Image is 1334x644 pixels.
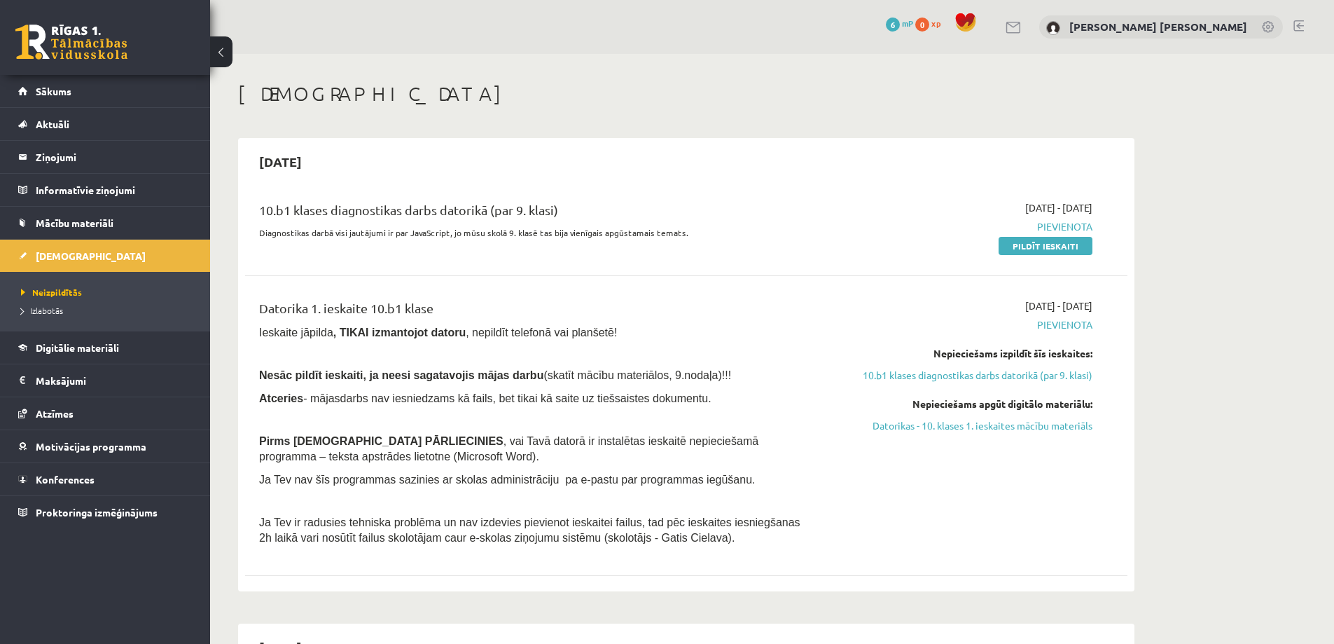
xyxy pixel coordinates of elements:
div: Nepieciešams apgūt digitālo materiālu: [828,397,1092,411]
span: Motivācijas programma [36,440,146,453]
a: Ziņojumi [18,141,193,173]
span: Ja Tev nav šīs programmas sazinies ar skolas administrāciju pa e-pastu par programmas iegūšanu. [259,474,755,486]
b: Atceries [259,392,303,404]
legend: Ziņojumi [36,141,193,173]
span: 0 [915,18,929,32]
span: mP [902,18,913,29]
div: 10.b1 klases diagnostikas darbs datorikā (par 9. klasi) [259,200,807,226]
span: Pievienota [828,219,1092,234]
span: Neizpildītās [21,287,82,298]
span: Pievienota [828,317,1092,332]
span: Digitālie materiāli [36,341,119,354]
a: Motivācijas programma [18,430,193,463]
div: Nepieciešams izpildīt šīs ieskaites: [828,346,1092,361]
span: Ja Tev ir radusies tehniska problēma un nav izdevies pievienot ieskaitei failus, tad pēc ieskaite... [259,516,800,544]
span: Mācību materiāli [36,217,113,229]
span: Proktoringa izmēģinājums [36,506,158,519]
span: [DEMOGRAPHIC_DATA] [36,249,146,262]
a: Mācību materiāli [18,207,193,239]
h2: [DATE] [245,145,316,178]
a: Neizpildītās [21,286,196,299]
span: [DATE] - [DATE] [1025,200,1092,215]
span: Aktuāli [36,118,69,130]
a: Datorikas - 10. klases 1. ieskaites mācību materiāls [828,418,1092,433]
a: 10.b1 klases diagnostikas darbs datorikā (par 9. klasi) [828,368,1092,383]
a: 0 xp [915,18,947,29]
p: Diagnostikas darbā visi jautājumi ir par JavaScript, jo mūsu skolā 9. klasē tas bija vienīgais ap... [259,226,807,239]
a: 6 mP [886,18,913,29]
span: Sākums [36,85,71,97]
span: Ieskaite jāpilda , nepildīt telefonā vai planšetē! [259,327,617,338]
span: 6 [886,18,900,32]
span: xp [931,18,940,29]
a: Sākums [18,75,193,107]
span: Nesāc pildīt ieskaiti, ja neesi sagatavojis mājas darbu [259,369,543,381]
a: [PERSON_NAME] [PERSON_NAME] [1069,20,1247,34]
span: Izlabotās [21,305,63,316]
a: Informatīvie ziņojumi [18,174,193,206]
legend: Maksājumi [36,364,193,397]
a: Proktoringa izmēģinājums [18,496,193,528]
a: Pildīt ieskaiti [999,237,1092,255]
span: Konferences [36,473,95,486]
a: Atzīmes [18,397,193,430]
div: Datorika 1. ieskaite 10.b1 klase [259,299,807,324]
b: , TIKAI izmantojot datoru [333,327,466,338]
span: Pirms [DEMOGRAPHIC_DATA] PĀRLIECINIES [259,435,503,447]
a: Maksājumi [18,364,193,397]
a: Rīgas 1. Tālmācības vidusskola [15,25,127,60]
span: [DATE] - [DATE] [1025,299,1092,313]
a: Digitālie materiāli [18,331,193,364]
span: - mājasdarbs nav iesniedzams kā fails, bet tikai kā saite uz tiešsaistes dokumentu. [259,392,711,404]
a: [DEMOGRAPHIC_DATA] [18,240,193,272]
legend: Informatīvie ziņojumi [36,174,193,206]
span: Atzīmes [36,407,74,420]
img: Frančesko Pio Bevilakva [1046,21,1060,35]
a: Konferences [18,463,193,495]
a: Aktuāli [18,108,193,140]
span: (skatīt mācību materiālos, 9.nodaļa)!!! [543,369,731,381]
span: , vai Tavā datorā ir instalētas ieskaitē nepieciešamā programma – teksta apstrādes lietotne (Micr... [259,435,758,463]
h1: [DEMOGRAPHIC_DATA] [238,82,1134,106]
a: Izlabotās [21,304,196,317]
